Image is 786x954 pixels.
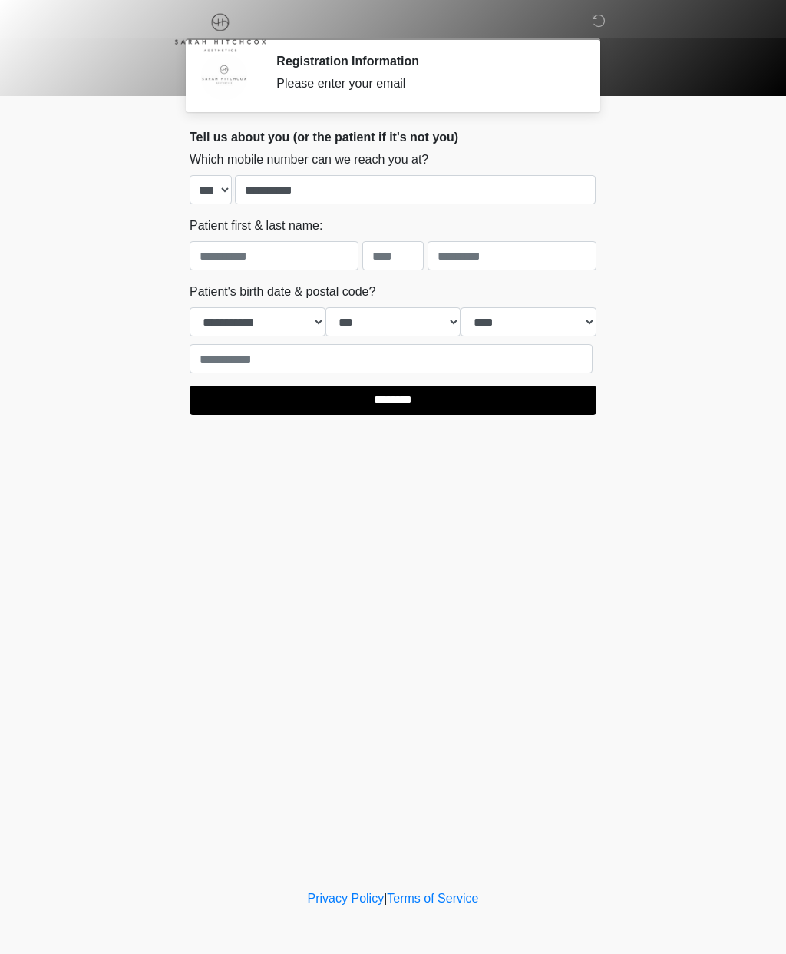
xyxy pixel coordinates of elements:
[174,12,266,52] img: Sarah Hitchcox Aesthetics Logo
[387,892,478,905] a: Terms of Service
[190,217,322,235] label: Patient first & last name:
[190,283,375,301] label: Patient's birth date & postal code?
[190,151,428,169] label: Which mobile number can we reach you at?
[384,892,387,905] a: |
[276,75,573,93] div: Please enter your email
[190,130,596,144] h2: Tell us about you (or the patient if it's not you)
[308,892,385,905] a: Privacy Policy
[201,54,247,100] img: Agent Avatar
